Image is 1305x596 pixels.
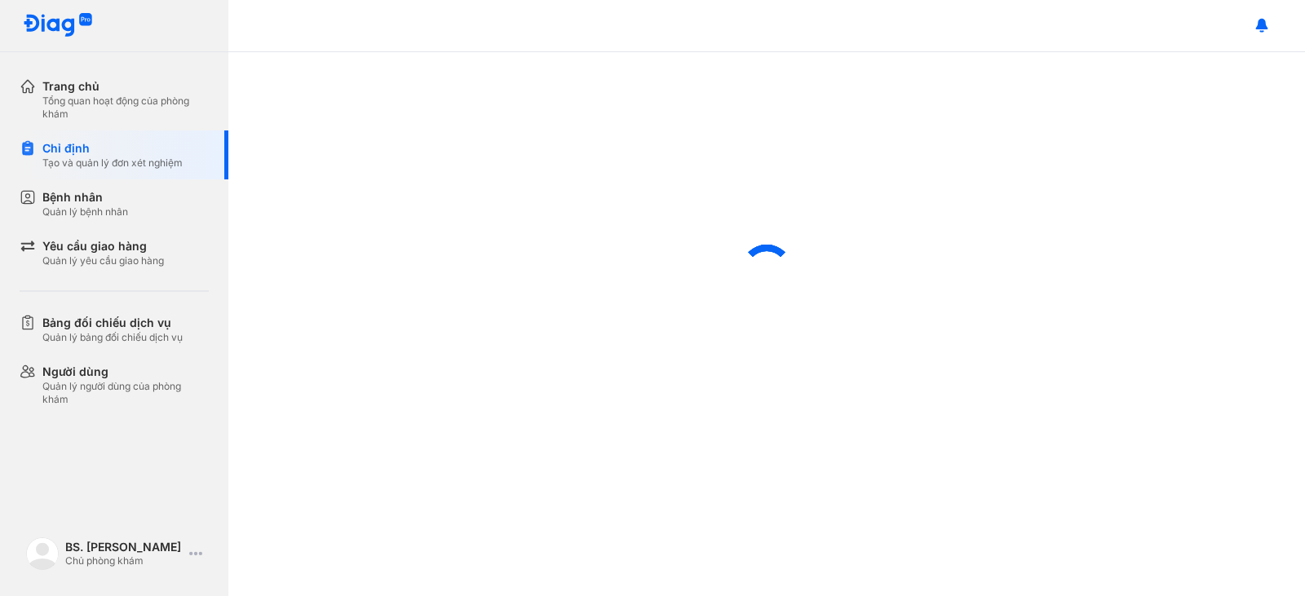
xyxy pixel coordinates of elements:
div: Tổng quan hoạt động của phòng khám [42,95,209,121]
img: logo [23,13,93,38]
div: Bảng đối chiếu dịch vụ [42,315,183,331]
div: Quản lý bảng đối chiếu dịch vụ [42,331,183,344]
div: Tạo và quản lý đơn xét nghiệm [42,157,183,170]
div: BS. [PERSON_NAME] [65,540,183,554]
div: Bệnh nhân [42,189,128,205]
div: Quản lý yêu cầu giao hàng [42,254,164,267]
div: Người dùng [42,364,209,380]
div: Trang chủ [42,78,209,95]
img: logo [26,537,59,570]
div: Quản lý bệnh nhân [42,205,128,219]
div: Chỉ định [42,140,183,157]
div: Quản lý người dùng của phòng khám [42,380,209,406]
div: Chủ phòng khám [65,554,183,567]
div: Yêu cầu giao hàng [42,238,164,254]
